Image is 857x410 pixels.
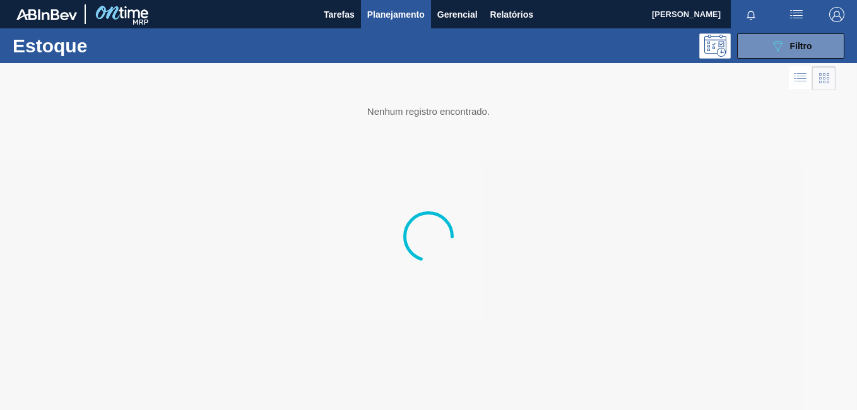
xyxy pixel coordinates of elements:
[13,38,189,53] h1: Estoque
[731,6,771,23] button: Notificações
[737,33,844,59] button: Filtro
[437,7,478,22] span: Gerencial
[699,33,731,59] div: Pogramando: nenhum usuário selecionado
[16,9,77,20] img: TNhmsLtSVTkK8tSr43FrP2fwEKptu5GPRR3wAAAABJRU5ErkJggg==
[367,7,425,22] span: Planejamento
[829,7,844,22] img: Logout
[490,7,533,22] span: Relatórios
[789,7,804,22] img: userActions
[790,41,812,51] span: Filtro
[324,7,355,22] span: Tarefas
